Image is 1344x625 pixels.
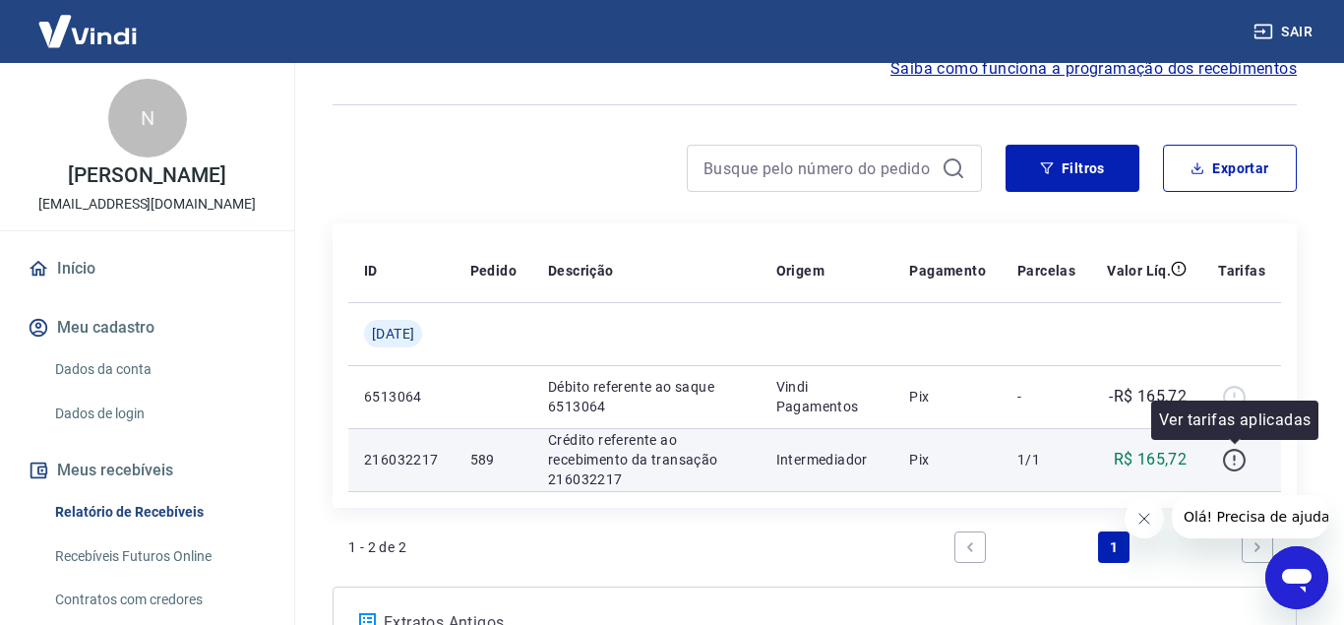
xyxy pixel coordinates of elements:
[954,531,986,563] a: Previous page
[776,450,879,469] p: Intermediador
[1265,546,1328,609] iframe: Botão para abrir a janela de mensagens
[1218,261,1265,281] p: Tarifas
[1107,261,1171,281] p: Valor Líq.
[1163,145,1297,192] button: Exportar
[1017,387,1075,406] p: -
[108,79,187,157] div: N
[47,349,271,390] a: Dados da conta
[12,14,165,30] span: Olá! Precisa de ajuda?
[548,430,745,489] p: Crédito referente ao recebimento da transação 216032217
[24,247,271,290] a: Início
[24,1,152,61] img: Vindi
[1114,448,1188,471] p: R$ 165,72
[703,154,934,183] input: Busque pelo número do pedido
[1250,14,1320,50] button: Sair
[776,261,825,281] p: Origem
[1109,385,1187,408] p: -R$ 165,72
[1159,408,1311,432] p: Ver tarifas aplicadas
[47,536,271,577] a: Recebíveis Futuros Online
[1098,531,1130,563] a: Page 1 is your current page
[372,324,414,344] span: [DATE]
[1017,450,1075,469] p: 1/1
[47,394,271,434] a: Dados de login
[548,377,745,416] p: Débito referente ao saque 6513064
[470,261,517,281] p: Pedido
[548,261,614,281] p: Descrição
[364,450,439,469] p: 216032217
[909,261,986,281] p: Pagamento
[1242,531,1273,563] a: Next page
[776,377,879,416] p: Vindi Pagamentos
[47,492,271,532] a: Relatório de Recebíveis
[470,450,517,469] p: 589
[890,57,1297,81] a: Saiba como funciona a programação dos recebimentos
[1017,261,1075,281] p: Parcelas
[909,450,986,469] p: Pix
[364,387,439,406] p: 6513064
[24,449,271,492] button: Meus recebíveis
[47,580,271,620] a: Contratos com credores
[1172,495,1328,538] iframe: Mensagem da empresa
[947,524,1281,571] ul: Pagination
[38,194,256,215] p: [EMAIL_ADDRESS][DOMAIN_NAME]
[1006,145,1139,192] button: Filtros
[364,261,378,281] p: ID
[1125,499,1164,538] iframe: Fechar mensagem
[348,537,406,557] p: 1 - 2 de 2
[909,387,986,406] p: Pix
[24,306,271,349] button: Meu cadastro
[68,165,225,186] p: [PERSON_NAME]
